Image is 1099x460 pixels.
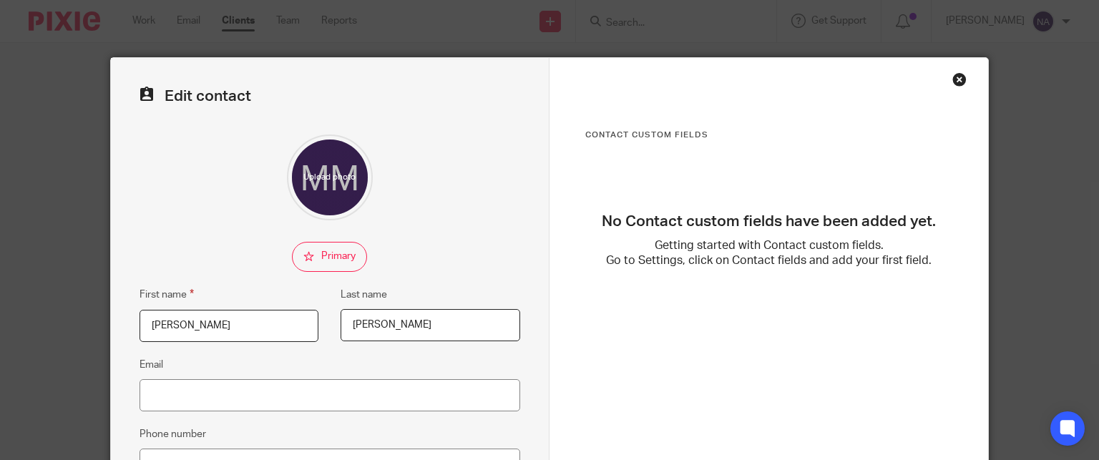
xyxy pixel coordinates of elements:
[585,212,952,231] h3: No Contact custom fields have been added yet.
[585,238,952,269] p: Getting started with Contact custom fields. Go to Settings, click on Contact fields and add your ...
[140,286,194,303] label: First name
[140,358,163,372] label: Email
[140,87,520,106] h2: Edit contact
[952,72,967,87] div: Close this dialog window
[140,427,206,441] label: Phone number
[341,288,387,302] label: Last name
[585,129,952,141] h3: Contact Custom fields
